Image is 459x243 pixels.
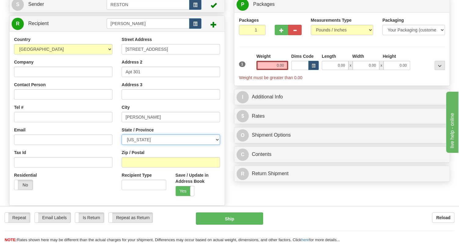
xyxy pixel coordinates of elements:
[14,127,25,133] label: Email
[237,148,447,161] a: CContents
[12,18,24,30] span: R
[237,129,447,142] a: OShipment Options
[196,212,263,225] button: Ship
[382,17,404,23] label: Packaging
[122,44,220,54] input: Enter a location
[237,110,447,123] a: $Rates
[379,61,384,70] span: x
[445,90,458,153] iframe: chat widget
[435,61,445,70] div: ...
[14,180,33,190] label: No
[14,172,37,178] label: Residential
[237,91,447,103] a: IAdditional Info
[28,2,44,7] span: Sender
[35,213,71,223] label: Email Labels
[432,212,454,223] button: Reload
[5,4,57,11] div: live help - online
[237,110,249,122] span: $
[28,21,49,26] span: Recipient
[122,36,152,42] label: Street Address
[237,91,249,103] span: I
[122,104,130,110] label: City
[256,53,270,59] label: Weight
[348,61,353,70] span: x
[237,168,249,180] span: R
[122,149,145,156] label: Zip / Postal
[14,149,26,156] label: Tax Id
[5,213,30,223] label: Repeat
[301,237,309,242] a: here
[175,172,220,184] label: Save / Update in Address Book
[311,17,352,23] label: Measurements Type
[176,186,194,196] label: Yes
[122,59,142,65] label: Address 2
[14,82,46,88] label: Contact Person
[5,237,17,242] span: NOTE:
[291,53,314,59] label: Dims Code
[75,213,104,223] label: Is Return
[122,172,152,178] label: Recipient Type
[122,82,142,88] label: Address 3
[237,168,447,180] a: RReturn Shipment
[322,53,336,59] label: Length
[237,149,249,161] span: C
[237,129,249,142] span: O
[352,53,364,59] label: Width
[107,18,190,29] input: Recipient Id
[239,61,245,67] span: 1
[253,2,274,7] span: Packages
[12,17,96,30] a: R Recipient
[109,213,152,223] label: Repeat as Return
[436,215,450,220] b: Reload
[14,59,34,65] label: Company
[383,53,396,59] label: Height
[239,17,259,23] label: Packages
[14,104,24,110] label: Tel #
[122,127,154,133] label: State / Province
[14,36,31,42] label: Country
[239,75,303,80] span: Weight must be greater than 0.00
